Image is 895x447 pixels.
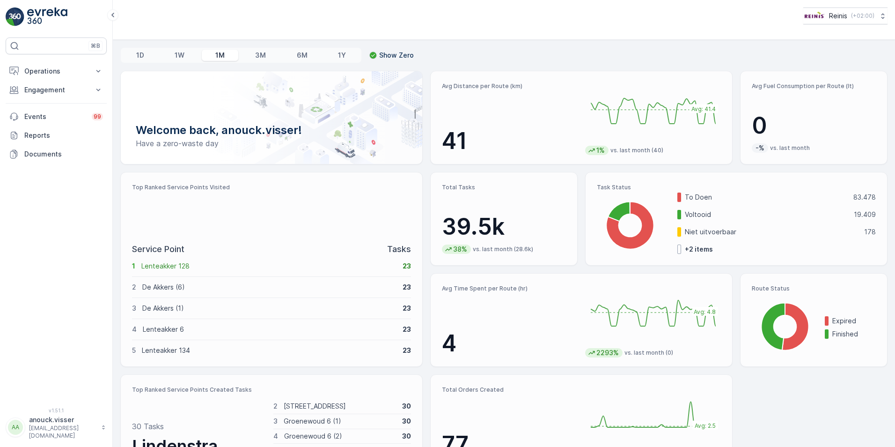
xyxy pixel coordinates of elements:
[379,51,414,60] p: Show Zero
[24,67,88,76] p: Operations
[770,144,810,152] p: vs. last month
[136,51,144,60] p: 1D
[6,62,107,81] button: Operations
[685,193,847,202] p: To Doen
[136,138,407,149] p: Have a zero-waste day
[132,184,411,191] p: Top Ranked Service Points Visited
[442,386,578,394] p: Total Orders Created
[685,210,848,219] p: Voltooid
[132,283,136,292] p: 2
[452,245,468,254] p: 38%
[442,82,578,90] p: Avg Distance per Route (km)
[610,147,663,154] p: vs. last month (40)
[6,415,107,440] button: AAanouck.visser[EMAIL_ADDRESS][DOMAIN_NAME]
[832,316,876,326] p: Expired
[284,432,396,441] p: Groenewoud 6 (2)
[142,346,396,355] p: Lenteakker 134
[255,51,266,60] p: 3M
[24,149,103,159] p: Documents
[91,42,100,50] p: ⌘B
[132,243,184,256] p: Service Point
[132,346,136,355] p: 5
[403,261,411,271] p: 23
[141,261,396,271] p: Lenteakker 128
[338,51,346,60] p: 1Y
[6,126,107,145] a: Reports
[473,246,533,253] p: vs. last month (28.6k)
[685,245,713,254] p: + 2 items
[752,82,876,90] p: Avg Fuel Consumption per Route (lt)
[297,51,308,60] p: 6M
[832,329,876,339] p: Finished
[442,213,566,241] p: 39.5k
[403,304,411,313] p: 23
[8,420,23,435] div: AA
[132,325,137,334] p: 4
[829,11,847,21] p: Reinis
[853,193,876,202] p: 83.478
[595,146,606,155] p: 1%
[27,7,67,26] img: logo_light-DOdMpM7g.png
[175,51,184,60] p: 1W
[597,184,876,191] p: Task Status
[755,143,765,153] p: -%
[29,415,96,425] p: anouck.visser
[24,112,86,121] p: Events
[442,127,578,155] p: 41
[442,285,578,292] p: Avg Time Spent per Route (hr)
[215,51,225,60] p: 1M
[442,184,566,191] p: Total Tasks
[6,145,107,164] a: Documents
[142,304,396,313] p: De Akkers (1)
[402,402,411,411] p: 30
[752,285,876,292] p: Route Status
[132,304,136,313] p: 3
[685,227,858,237] p: Niet uitvoerbaar
[854,210,876,219] p: 19.409
[24,85,88,95] p: Engagement
[624,349,673,357] p: vs. last month (0)
[803,11,825,21] img: Reinis-Logo-Vrijstaand_Tekengebied-1-copy2_aBO4n7j.png
[595,348,620,358] p: 2293%
[403,325,411,334] p: 23
[6,107,107,126] a: Events99
[403,283,411,292] p: 23
[6,408,107,413] span: v 1.51.1
[6,81,107,99] button: Engagement
[284,417,396,426] p: Groenewoud 6 (1)
[143,325,396,334] p: Lenteakker 6
[6,7,24,26] img: logo
[142,283,396,292] p: De Akkers (6)
[29,425,96,440] p: [EMAIL_ADDRESS][DOMAIN_NAME]
[402,432,411,441] p: 30
[864,227,876,237] p: 178
[273,432,278,441] p: 4
[851,12,874,20] p: ( +02:00 )
[24,131,103,140] p: Reports
[273,417,278,426] p: 3
[752,112,876,140] p: 0
[803,7,888,24] button: Reinis(+02:00)
[132,261,135,271] p: 1
[132,386,411,394] p: Top Ranked Service Points Created Tasks
[284,402,396,411] p: [STREET_ADDRESS]
[273,402,278,411] p: 2
[136,123,407,138] p: Welcome back, anouck.visser!
[94,113,101,120] p: 99
[402,417,411,426] p: 30
[387,243,411,256] p: Tasks
[403,346,411,355] p: 23
[132,421,164,432] p: 30 Tasks
[442,329,578,358] p: 4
